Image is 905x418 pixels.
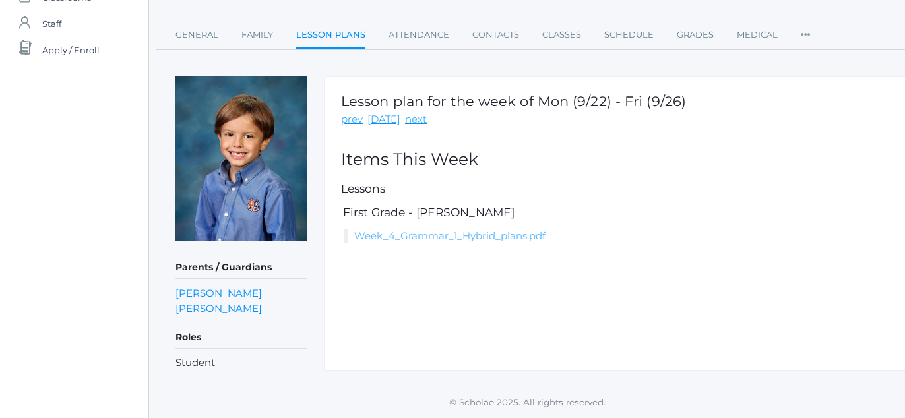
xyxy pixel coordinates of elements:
[175,301,262,316] a: [PERSON_NAME]
[341,150,897,169] h2: Items This Week
[175,256,307,279] h5: Parents / Guardians
[42,11,61,37] span: Staff
[341,183,897,195] h5: Lessons
[542,22,581,48] a: Classes
[175,355,307,371] li: Student
[677,22,714,48] a: Grades
[175,285,262,301] a: [PERSON_NAME]
[367,112,400,127] a: [DATE]
[737,22,778,48] a: Medical
[405,112,427,127] a: next
[604,22,654,48] a: Schedule
[175,326,307,349] h5: Roles
[42,37,100,63] span: Apply / Enroll
[296,22,365,50] a: Lesson Plans
[472,22,519,48] a: Contacts
[354,229,546,242] a: Week_4_Grammar_1_Hybrid_plans.pdf
[389,22,449,48] a: Attendance
[175,76,307,241] img: Austen Crosby
[175,22,218,48] a: General
[149,396,905,409] p: © Scholae 2025. All rights reserved.
[241,22,273,48] a: Family
[341,94,686,109] h1: Lesson plan for the week of Mon (9/22) - Fri (9/26)
[341,206,897,219] h5: First Grade - [PERSON_NAME]
[341,112,363,127] a: prev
